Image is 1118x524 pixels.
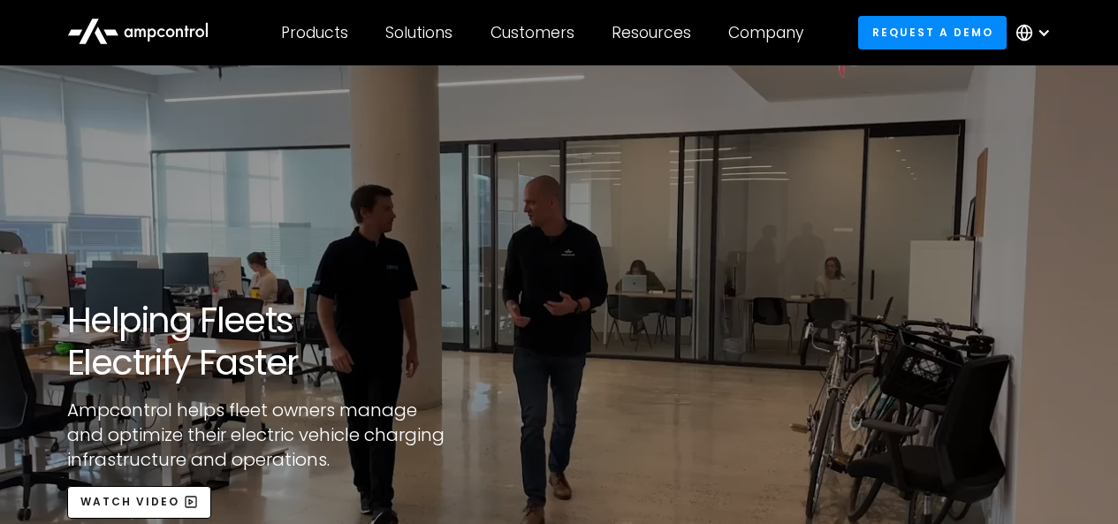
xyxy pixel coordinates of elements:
[728,23,803,42] div: Company
[858,16,1007,49] a: Request a demo
[281,23,348,42] div: Products
[491,23,574,42] div: Customers
[385,23,453,42] div: Solutions
[612,23,691,42] div: Resources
